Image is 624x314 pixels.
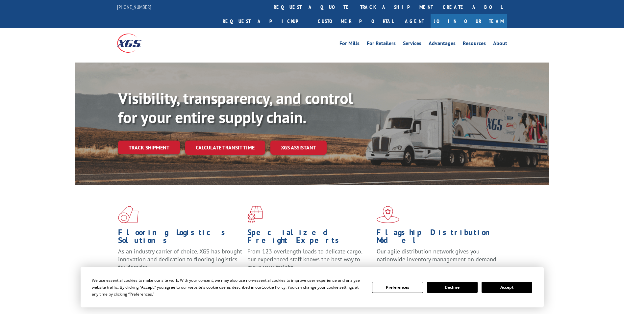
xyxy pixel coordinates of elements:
span: Preferences [130,291,152,297]
img: xgs-icon-focused-on-flooring-red [247,206,263,223]
a: Agent [398,14,431,28]
span: As an industry carrier of choice, XGS has brought innovation and dedication to flooring logistics... [118,248,242,271]
a: XGS ASSISTANT [270,141,327,155]
div: We use essential cookies to make our site work. With your consent, we may also use non-essential ... [92,277,364,298]
h1: Specialized Freight Experts [247,228,372,248]
p: From 123 overlength loads to delicate cargo, our experienced staff knows the best way to move you... [247,248,372,277]
img: xgs-icon-total-supply-chain-intelligence-red [118,206,138,223]
a: Request a pickup [218,14,313,28]
a: For Mills [339,41,360,48]
a: About [493,41,507,48]
a: Join Our Team [431,14,507,28]
a: [PHONE_NUMBER] [117,4,151,10]
b: Visibility, transparency, and control for your entire supply chain. [118,88,353,127]
a: Advantages [429,41,456,48]
h1: Flooring Logistics Solutions [118,228,242,248]
div: Cookie Consent Prompt [81,267,544,307]
button: Accept [482,282,532,293]
a: Track shipment [118,141,180,154]
button: Decline [427,282,478,293]
button: Preferences [372,282,423,293]
a: For Retailers [367,41,396,48]
h1: Flagship Distribution Model [377,228,501,248]
span: Cookie Policy [262,284,286,290]
a: Calculate transit time [185,141,265,155]
a: Resources [463,41,486,48]
img: xgs-icon-flagship-distribution-model-red [377,206,399,223]
span: Our agile distribution network gives you nationwide inventory management on demand. [377,248,498,263]
a: Services [403,41,421,48]
a: Customer Portal [313,14,398,28]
